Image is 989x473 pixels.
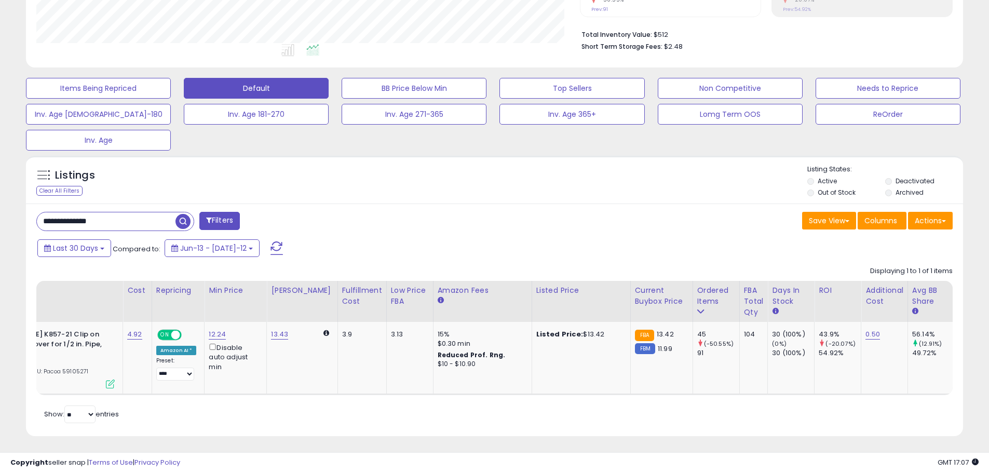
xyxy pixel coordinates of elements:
div: Cost [127,285,147,296]
div: FBA Total Qty [744,285,764,318]
small: (-50.55%) [704,340,734,348]
div: 30 (100%) [772,348,814,358]
div: Avg BB Share [912,285,950,307]
div: Ordered Items [697,285,735,307]
b: Short Term Storage Fees: [581,42,662,51]
button: Inv. Age 181-270 [184,104,329,125]
a: Terms of Use [89,457,133,467]
span: 13.42 [657,329,674,339]
small: FBM [635,343,655,354]
div: Displaying 1 to 1 of 1 items [870,266,953,276]
small: FBA [635,330,654,341]
div: seller snap | | [10,458,180,468]
span: ON [158,331,171,340]
small: (0%) [772,340,787,348]
div: Disable auto adjust min [209,342,259,372]
button: Inv. Age 271-365 [342,104,486,125]
button: Columns [858,212,906,229]
div: Repricing [156,285,200,296]
span: OFF [180,331,197,340]
button: Jun-13 - [DATE]-12 [165,239,260,257]
span: 2025-08-12 17:07 GMT [938,457,979,467]
div: Fulfillment Cost [342,285,382,307]
span: Compared to: [113,244,160,254]
button: Last 30 Days [37,239,111,257]
div: Amazon Fees [438,285,527,296]
button: Save View [802,212,856,229]
strong: Copyright [10,457,48,467]
div: Current Buybox Price [635,285,688,307]
small: (12.91%) [919,340,942,348]
span: $2.48 [664,42,683,51]
span: Last 30 Days [53,243,98,253]
button: Needs to Reprice [816,78,960,99]
button: Inv. Age 365+ [499,104,644,125]
label: Active [818,177,837,185]
small: Avg BB Share. [912,307,918,316]
div: [PERSON_NAME] [271,285,333,296]
a: 0.50 [865,329,880,340]
a: 4.92 [127,329,142,340]
div: 30 (100%) [772,330,814,339]
div: 49.72% [912,348,954,358]
div: 15% [438,330,524,339]
small: Amazon Fees. [438,296,444,305]
a: 12.24 [209,329,226,340]
a: 13.43 [271,329,288,340]
b: Listed Price: [536,329,584,339]
b: Reduced Prof. Rng. [438,350,506,359]
span: 11.99 [658,344,672,354]
div: Amazon AI * [156,346,197,355]
div: ROI [819,285,857,296]
small: Prev: 54.92% [783,6,811,12]
button: BB Price Below Min [342,78,486,99]
div: Days In Stock [772,285,810,307]
div: Listed Price [536,285,626,296]
div: $13.42 [536,330,622,339]
div: 3.9 [342,330,378,339]
span: Jun-13 - [DATE]-12 [180,243,247,253]
span: Columns [864,215,897,226]
button: Inv. Age [26,130,171,151]
button: ReOrder [816,104,960,125]
div: Preset: [156,357,197,381]
b: Total Inventory Value: [581,30,652,39]
div: 104 [744,330,760,339]
div: $0.30 min [438,339,524,348]
button: Actions [908,212,953,229]
a: Privacy Policy [134,457,180,467]
h5: Listings [55,168,95,183]
button: Non Competitive [658,78,803,99]
div: Low Price FBA [391,285,429,307]
small: Prev: 91 [591,6,608,12]
span: | SKU: Pacoa 59105271 [21,367,89,375]
div: 3.13 [391,330,425,339]
small: Days In Stock. [772,307,778,316]
li: $512 [581,28,945,40]
button: Filters [199,212,240,230]
label: Deactivated [896,177,934,185]
label: Archived [896,188,924,197]
label: Out of Stock [818,188,856,197]
div: 56.14% [912,330,954,339]
small: (-20.07%) [825,340,855,348]
div: Min Price [209,285,262,296]
button: Top Sellers [499,78,644,99]
div: 43.9% [819,330,861,339]
div: 54.92% [819,348,861,358]
p: Listing States: [807,165,963,174]
div: 45 [697,330,739,339]
span: Show: entries [44,409,119,419]
div: 91 [697,348,739,358]
button: Inv. Age [DEMOGRAPHIC_DATA]-180 [26,104,171,125]
div: Clear All Filters [36,186,83,196]
div: Additional Cost [865,285,903,307]
div: $10 - $10.90 [438,360,524,369]
button: Items Being Repriced [26,78,171,99]
button: Lomg Term OOS [658,104,803,125]
button: Default [184,78,329,99]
